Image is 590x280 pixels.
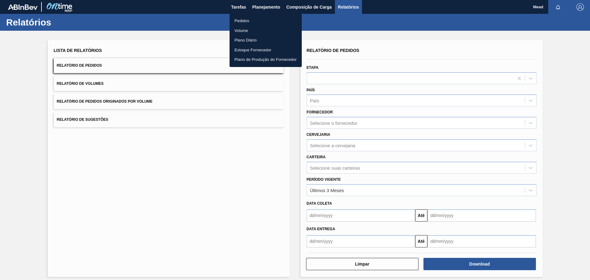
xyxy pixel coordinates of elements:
a: Pedidos [230,16,302,26]
a: Estoque Fornecedor [230,45,302,55]
a: Plano de Produção do Fornecedor [230,55,302,65]
a: Plano Diário [230,35,302,45]
a: Volume [230,26,302,36]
